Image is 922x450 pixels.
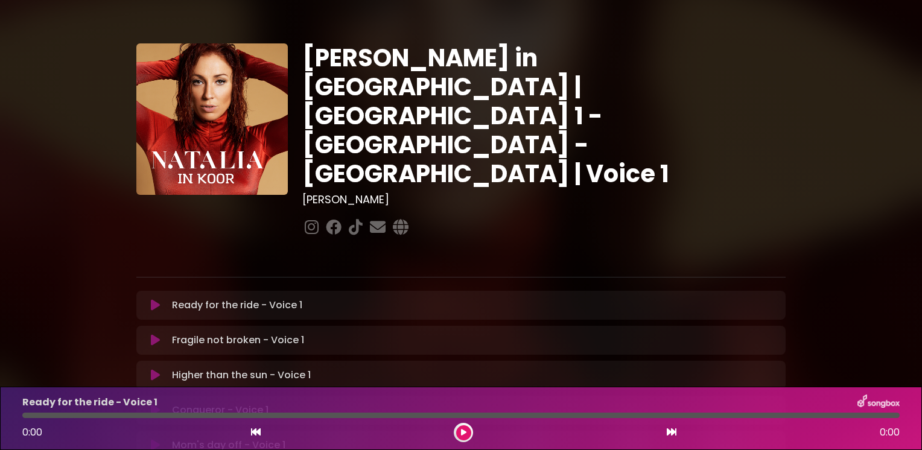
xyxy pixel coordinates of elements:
[172,298,302,312] p: Ready for the ride - Voice 1
[302,193,786,206] h3: [PERSON_NAME]
[302,43,786,188] h1: [PERSON_NAME] in [GEOGRAPHIC_DATA] | [GEOGRAPHIC_DATA] 1 - [GEOGRAPHIC_DATA] - [GEOGRAPHIC_DATA] ...
[172,368,311,382] p: Higher than the sun - Voice 1
[880,425,900,440] span: 0:00
[22,425,42,439] span: 0:00
[172,333,304,347] p: Fragile not broken - Voice 1
[857,395,900,410] img: songbox-logo-white.png
[22,395,157,410] p: Ready for the ride - Voice 1
[136,43,288,195] img: YTVS25JmS9CLUqXqkEhs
